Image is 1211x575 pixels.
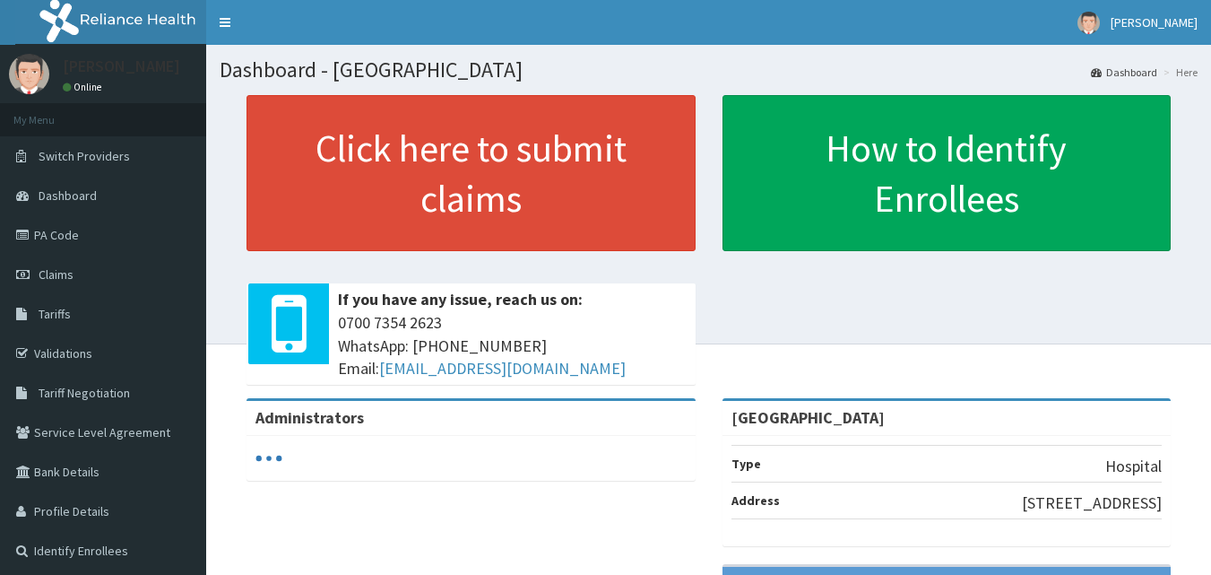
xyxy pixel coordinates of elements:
[39,306,71,322] span: Tariffs
[39,148,130,164] span: Switch Providers
[220,58,1198,82] h1: Dashboard - [GEOGRAPHIC_DATA]
[255,407,364,428] b: Administrators
[247,95,696,251] a: Click here to submit claims
[338,311,687,380] span: 0700 7354 2623 WhatsApp: [PHONE_NUMBER] Email:
[39,187,97,204] span: Dashboard
[1159,65,1198,80] li: Here
[1111,14,1198,30] span: [PERSON_NAME]
[338,289,583,309] b: If you have any issue, reach us on:
[39,385,130,401] span: Tariff Negotiation
[731,456,761,472] b: Type
[379,358,626,379] a: [EMAIL_ADDRESS][DOMAIN_NAME]
[9,54,49,94] img: User Image
[731,407,885,428] strong: [GEOGRAPHIC_DATA]
[63,58,180,74] p: [PERSON_NAME]
[1077,12,1100,34] img: User Image
[1091,65,1157,80] a: Dashboard
[63,81,106,93] a: Online
[731,492,780,509] b: Address
[39,266,74,283] span: Claims
[255,445,282,472] svg: audio-loading
[722,95,1172,251] a: How to Identify Enrollees
[1105,455,1162,478] p: Hospital
[1022,492,1162,515] p: [STREET_ADDRESS]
